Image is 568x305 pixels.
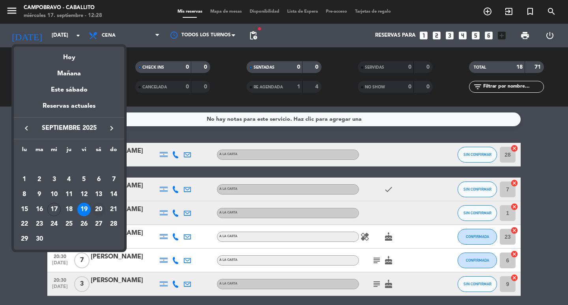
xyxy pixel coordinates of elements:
td: 18 de septiembre de 2025 [62,202,77,217]
div: Mañana [14,63,124,79]
div: 2 [33,173,46,186]
div: 30 [33,232,46,246]
div: 17 [47,203,61,216]
td: 4 de septiembre de 2025 [62,172,77,187]
div: 29 [18,232,31,246]
div: 6 [92,173,105,186]
td: 15 de septiembre de 2025 [17,202,32,217]
div: Este sábado [14,79,124,101]
td: 22 de septiembre de 2025 [17,217,32,232]
td: SEP. [17,157,121,172]
td: 16 de septiembre de 2025 [32,202,47,217]
td: 6 de septiembre de 2025 [92,172,106,187]
div: 10 [47,188,61,201]
div: 11 [62,188,76,201]
td: 19 de septiembre de 2025 [77,202,92,217]
td: 25 de septiembre de 2025 [62,217,77,232]
div: 12 [77,188,91,201]
th: viernes [77,145,92,157]
td: 11 de septiembre de 2025 [62,187,77,202]
span: septiembre 2025 [34,123,105,133]
td: 24 de septiembre de 2025 [47,217,62,232]
div: 24 [47,218,61,231]
td: 1 de septiembre de 2025 [17,172,32,187]
th: miércoles [47,145,62,157]
td: 12 de septiembre de 2025 [77,187,92,202]
div: 9 [33,188,46,201]
td: 10 de septiembre de 2025 [47,187,62,202]
td: 28 de septiembre de 2025 [106,217,121,232]
td: 14 de septiembre de 2025 [106,187,121,202]
td: 17 de septiembre de 2025 [47,202,62,217]
th: domingo [106,145,121,157]
td: 8 de septiembre de 2025 [17,187,32,202]
div: 18 [62,203,76,216]
td: 30 de septiembre de 2025 [32,232,47,247]
div: 13 [92,188,105,201]
th: martes [32,145,47,157]
div: 20 [92,203,105,216]
td: 20 de septiembre de 2025 [92,202,106,217]
td: 9 de septiembre de 2025 [32,187,47,202]
td: 29 de septiembre de 2025 [17,232,32,247]
div: 22 [18,218,31,231]
td: 21 de septiembre de 2025 [106,202,121,217]
div: 7 [107,173,120,186]
div: Hoy [14,47,124,63]
div: 21 [107,203,120,216]
div: 16 [33,203,46,216]
div: 25 [62,218,76,231]
th: sábado [92,145,106,157]
div: 28 [107,218,120,231]
td: 5 de septiembre de 2025 [77,172,92,187]
td: 3 de septiembre de 2025 [47,172,62,187]
div: 8 [18,188,31,201]
button: keyboard_arrow_left [19,123,34,133]
div: 5 [77,173,91,186]
div: 3 [47,173,61,186]
td: 26 de septiembre de 2025 [77,217,92,232]
div: Reservas actuales [14,101,124,117]
div: 4 [62,173,76,186]
th: lunes [17,145,32,157]
i: keyboard_arrow_right [107,123,116,133]
td: 13 de septiembre de 2025 [92,187,106,202]
td: 27 de septiembre de 2025 [92,217,106,232]
div: 26 [77,218,91,231]
th: jueves [62,145,77,157]
div: 19 [77,203,91,216]
div: 1 [18,173,31,186]
div: 14 [107,188,120,201]
td: 2 de septiembre de 2025 [32,172,47,187]
td: 23 de septiembre de 2025 [32,217,47,232]
div: 23 [33,218,46,231]
div: 27 [92,218,105,231]
td: 7 de septiembre de 2025 [106,172,121,187]
button: keyboard_arrow_right [105,123,119,133]
div: 15 [18,203,31,216]
i: keyboard_arrow_left [22,123,31,133]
